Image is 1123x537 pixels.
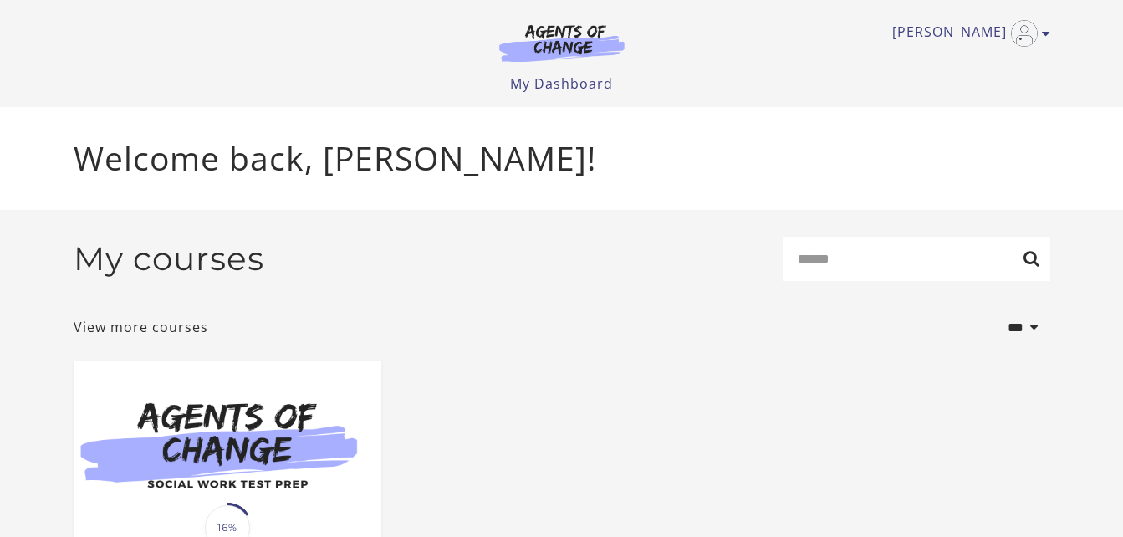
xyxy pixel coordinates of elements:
[74,317,208,337] a: View more courses
[892,20,1042,47] a: Toggle menu
[482,23,642,62] img: Agents of Change Logo
[74,239,264,279] h2: My courses
[510,74,613,93] a: My Dashboard
[74,134,1050,183] p: Welcome back, [PERSON_NAME]!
